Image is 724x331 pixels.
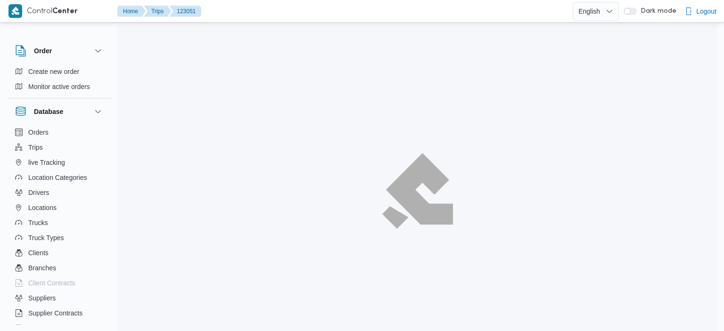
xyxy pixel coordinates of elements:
button: Orders [11,125,107,140]
span: live Tracking [28,157,65,168]
span: Client Contracts [28,277,75,289]
div: Database [8,125,111,329]
span: Monitor active orders [28,81,90,92]
b: Center [52,8,78,15]
button: 123051 [169,6,201,17]
span: Logout [696,6,716,17]
button: Create new order [11,64,107,79]
button: Home [117,6,146,17]
button: Logout [681,2,720,21]
span: Branches [28,262,56,274]
button: Trips [144,6,171,17]
button: Drivers [11,185,107,200]
span: Drivers [28,187,49,198]
span: Dark mode [637,8,676,15]
img: ILLA Logo [386,157,449,225]
button: Locations [11,200,107,215]
span: Trips [28,142,43,153]
h3: Database [34,106,63,117]
button: Truck Types [11,230,107,245]
span: Create new order [28,66,79,77]
button: Clients [11,245,107,260]
button: Supplier Contracts [11,306,107,321]
span: Suppliers [28,292,56,304]
span: Trucks [28,217,48,228]
button: Trucks [11,215,107,230]
button: Suppliers [11,291,107,306]
span: Orders [28,127,49,138]
button: Branches [11,260,107,275]
button: Monitor active orders [11,79,107,94]
span: Locations [28,202,57,213]
img: X8yXhbKr1z7QwAAAABJRU5ErkJggg== [8,4,22,18]
div: Order [8,64,111,98]
span: Truck Types [28,232,64,243]
button: Order [15,45,104,57]
span: Supplier Contracts [28,307,82,319]
h3: Order [34,45,52,57]
button: Database [15,106,104,117]
span: Location Categories [28,172,87,183]
button: Location Categories [11,170,107,185]
span: Clients [28,247,49,258]
button: live Tracking [11,155,107,170]
button: Client Contracts [11,275,107,291]
button: Trips [11,140,107,155]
